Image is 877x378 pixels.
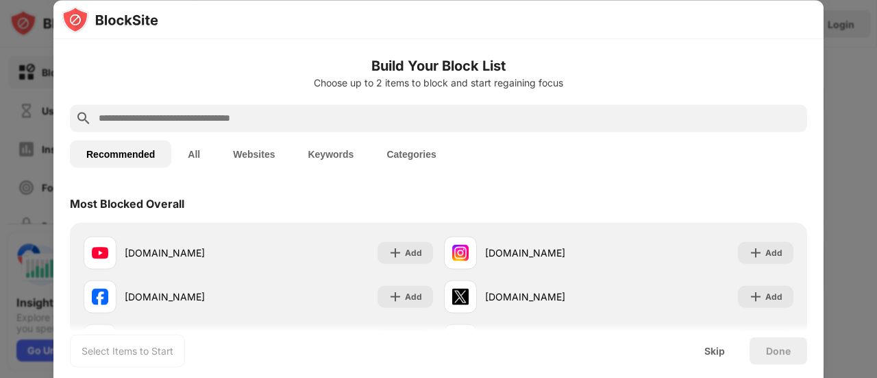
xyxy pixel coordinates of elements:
div: Add [765,246,782,259]
button: Recommended [70,140,171,167]
div: Select Items to Start [82,344,173,357]
div: [DOMAIN_NAME] [125,246,258,260]
button: Categories [370,140,452,167]
div: Done [766,345,791,356]
div: Add [405,290,422,303]
button: All [171,140,217,167]
button: Websites [217,140,291,167]
div: [DOMAIN_NAME] [125,290,258,304]
img: search.svg [75,110,92,126]
div: Skip [704,345,725,356]
div: Most Blocked Overall [70,196,184,210]
img: favicons [92,288,108,305]
button: Keywords [291,140,370,167]
div: Choose up to 2 items to block and start regaining focus [70,77,807,88]
img: favicons [452,288,469,305]
h6: Build Your Block List [70,55,807,75]
div: [DOMAIN_NAME] [485,290,619,304]
div: [DOMAIN_NAME] [485,246,619,260]
div: Add [405,246,422,259]
img: favicons [92,244,108,261]
img: favicons [452,244,469,261]
img: logo-blocksite.svg [62,5,158,33]
div: Add [765,290,782,303]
